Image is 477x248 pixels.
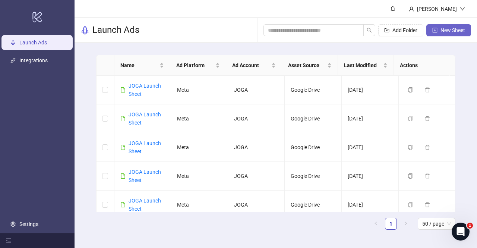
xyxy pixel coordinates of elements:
td: JOGA [228,162,285,191]
span: copy [408,202,413,207]
span: copy [408,145,413,150]
th: Asset Source [282,55,338,76]
span: delete [425,116,430,121]
span: 1 [467,223,473,229]
div: [PERSON_NAME] [414,5,460,13]
span: file [120,202,126,207]
td: [DATE] [342,162,399,191]
h3: Launch Ads [92,24,139,36]
a: JOGA Launch Sheet [129,140,161,154]
span: user [409,6,414,12]
a: Integrations [19,57,48,63]
span: file [120,145,126,150]
span: left [374,221,378,226]
span: menu-fold [6,238,11,243]
td: Meta [171,133,228,162]
span: down [460,6,465,12]
span: Ad Platform [176,61,214,69]
span: file [120,116,126,121]
span: Name [120,61,158,69]
span: Add Folder [392,27,417,33]
span: right [404,221,408,226]
td: JOGA [228,104,285,133]
span: Asset Source [288,61,326,69]
li: Previous Page [370,218,382,230]
a: 1 [385,218,397,229]
span: copy [408,116,413,121]
a: JOGA Launch Sheet [129,169,161,183]
td: JOGA [228,191,285,219]
td: Google Drive [285,133,342,162]
td: Google Drive [285,76,342,104]
a: Settings [19,221,38,227]
td: Meta [171,162,228,191]
td: [DATE] [342,104,399,133]
span: plus-square [432,28,437,33]
td: Meta [171,104,228,133]
button: New Sheet [426,24,471,36]
span: rocket [80,26,89,35]
span: 50 / page [422,218,451,229]
iframe: Intercom live chat [452,223,470,241]
span: Last Modified [344,61,382,69]
button: right [400,218,412,230]
span: delete [425,173,430,179]
button: Add Folder [378,24,423,36]
th: Ad Account [226,55,282,76]
th: Ad Platform [170,55,226,76]
div: Page Size [418,218,455,230]
span: New Sheet [440,27,465,33]
td: Meta [171,191,228,219]
a: Launch Ads [19,40,47,45]
button: left [370,218,382,230]
td: [DATE] [342,191,399,219]
td: Google Drive [285,191,342,219]
a: JOGA Launch Sheet [129,83,161,97]
td: [DATE] [342,76,399,104]
li: Next Page [400,218,412,230]
span: copy [408,173,413,179]
span: folder-add [384,28,389,33]
td: JOGA [228,133,285,162]
span: delete [425,87,430,92]
a: JOGA Launch Sheet [129,198,161,212]
td: [DATE] [342,133,399,162]
th: Actions [394,55,450,76]
span: file [120,173,126,179]
span: copy [408,87,413,92]
span: delete [425,145,430,150]
li: 1 [385,218,397,230]
th: Last Modified [338,55,394,76]
span: bell [390,6,395,11]
span: file [120,87,126,92]
td: Meta [171,76,228,104]
th: Name [114,55,170,76]
span: delete [425,202,430,207]
td: Google Drive [285,162,342,191]
td: Google Drive [285,104,342,133]
span: search [367,28,372,33]
td: JOGA [228,76,285,104]
span: Ad Account [232,61,270,69]
a: JOGA Launch Sheet [129,112,161,126]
